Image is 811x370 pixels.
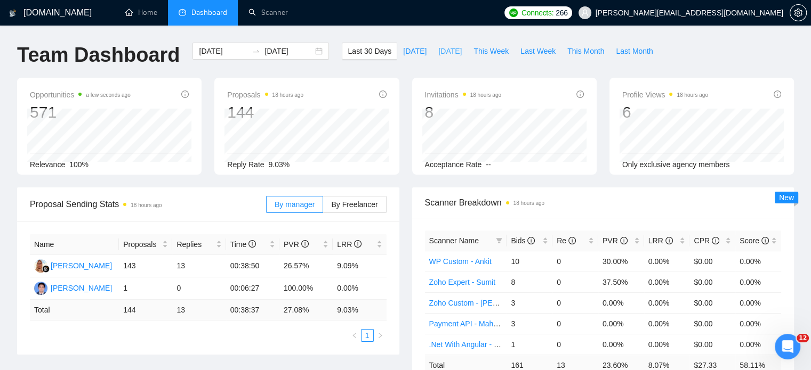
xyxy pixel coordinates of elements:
span: Re [557,236,576,245]
span: Scanner Name [429,236,479,245]
th: Replies [172,234,226,255]
time: 18 hours ago [272,92,303,98]
th: Name [30,234,119,255]
button: Last Week [515,43,561,60]
time: 18 hours ago [513,200,544,206]
a: 1 [362,330,373,341]
span: Last Month [616,45,653,57]
td: 13 [172,255,226,277]
span: Proposals [227,88,303,101]
td: 143 [119,255,172,277]
span: PVR [603,236,628,245]
span: PVR [284,240,309,249]
button: This Month [561,43,610,60]
span: Invitations [425,88,501,101]
td: 0.00% [735,272,781,292]
div: 144 [227,102,303,122]
td: 0 [552,251,598,272]
span: filter [496,237,502,244]
button: right [374,329,387,342]
time: 18 hours ago [677,92,708,98]
button: [DATE] [432,43,468,60]
span: right [377,332,383,339]
div: 6 [622,102,708,122]
td: 1 [119,277,172,300]
span: LRR [337,240,362,249]
span: [DATE] [403,45,427,57]
td: 0.00% [333,277,386,300]
a: Zoho Expert - Sumit [429,278,496,286]
td: 0.00% [644,251,690,272]
h1: Team Dashboard [17,43,180,68]
span: info-circle [248,240,256,248]
td: 1 [507,334,552,355]
td: 8 [507,272,552,292]
li: Previous Page [348,329,361,342]
td: 0 [552,334,598,355]
span: info-circle [620,237,628,244]
td: 0.00% [735,313,781,334]
span: info-circle [379,91,387,98]
td: 0.00% [598,292,644,313]
button: Last Month [610,43,659,60]
td: 0.00% [644,292,690,313]
span: setting [790,9,806,17]
button: Last 30 Days [342,43,397,60]
span: Replies [176,239,213,250]
td: $0.00 [689,313,735,334]
a: .Net With Angular - [PERSON_NAME] [429,340,556,349]
td: 9.03 % [333,300,386,320]
td: 26.57% [279,255,333,277]
span: info-circle [527,237,535,244]
span: Proposal Sending Stats [30,198,266,211]
span: filter [494,233,504,249]
span: swap-right [252,47,260,55]
td: 0.00% [644,313,690,334]
td: 0.00% [735,251,781,272]
span: Opportunities [30,88,131,101]
span: Acceptance Rate [425,160,482,169]
span: This Month [567,45,604,57]
a: NN[PERSON_NAME] [34,261,112,269]
span: info-circle [181,91,189,98]
th: Proposals [119,234,172,255]
li: 1 [361,329,374,342]
img: TV [34,282,47,295]
button: This Week [468,43,515,60]
span: to [252,47,260,55]
div: 8 [425,102,501,122]
td: 0.00% [735,334,781,355]
td: 0.00% [735,292,781,313]
td: 37.50% [598,272,644,292]
td: Total [30,300,119,320]
span: dashboard [179,9,186,16]
a: WP Custom - Ankit [429,257,492,266]
input: Start date [199,45,247,57]
td: 0 [172,277,226,300]
input: End date [264,45,313,57]
td: $0.00 [689,251,735,272]
td: 0.00% [644,334,690,355]
a: TV[PERSON_NAME] [34,283,112,292]
a: Payment API - Mahesh [429,319,505,328]
span: info-circle [354,240,362,248]
td: 27.08 % [279,300,333,320]
span: Last 30 Days [348,45,391,57]
td: 144 [119,300,172,320]
span: [DATE] [438,45,462,57]
td: $0.00 [689,272,735,292]
td: 0.00% [598,313,644,334]
time: 18 hours ago [470,92,501,98]
span: info-circle [576,91,584,98]
span: Relevance [30,160,65,169]
a: searchScanner [248,8,288,17]
span: Profile Views [622,88,708,101]
img: logo [9,5,17,22]
span: By Freelancer [331,200,378,209]
img: NN [34,259,47,273]
td: 9.09% [333,255,386,277]
span: Scanner Breakdown [425,196,782,209]
div: 571 [30,102,131,122]
span: Proposals [123,239,160,250]
span: info-circle [761,237,769,244]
